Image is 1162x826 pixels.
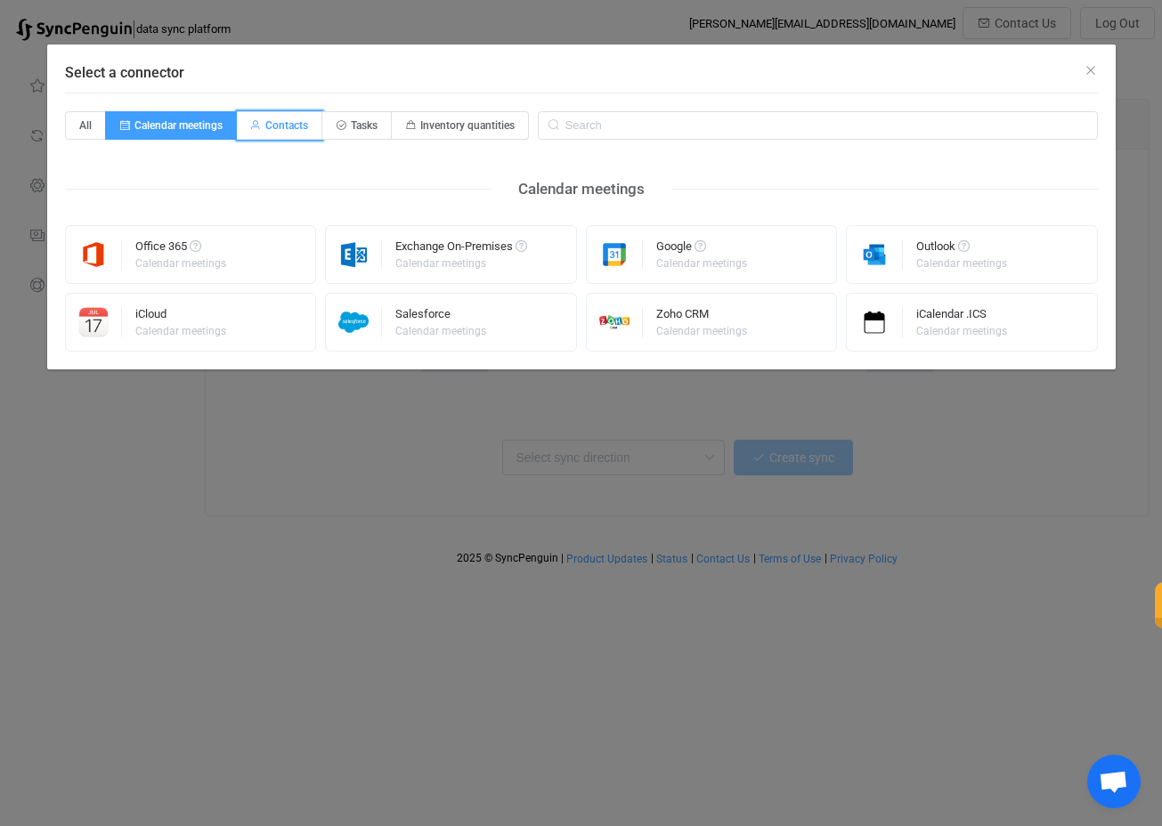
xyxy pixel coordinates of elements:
a: Open chat [1087,755,1141,808]
button: Close [1084,62,1098,79]
div: Select a connector [47,45,1116,369]
div: Calendar meetings [916,258,1007,269]
div: Office 365 [135,240,229,258]
div: Exchange On-Premises [395,240,527,258]
img: icalendar.png [847,307,903,337]
img: exchange.png [326,239,382,270]
img: outlook.png [847,239,903,270]
div: Zoho CRM [656,308,750,326]
img: zoho-crm.png [587,307,643,337]
img: google.png [587,239,643,270]
div: Outlook [916,240,1010,258]
div: Calendar meetings [916,326,1007,336]
div: iCloud [135,308,229,326]
div: Google [656,240,750,258]
div: Calendar meetings [656,326,747,336]
div: Calendar meetings [395,258,524,269]
span: Select a connector [65,64,184,81]
div: Calendar meetings [656,258,747,269]
div: Calendar meetings [135,258,226,269]
div: Calendar meetings [492,175,671,203]
img: salesforce.png [326,307,382,337]
div: Calendar meetings [135,326,226,336]
img: microsoft365.png [66,239,122,270]
div: Calendar meetings [395,326,486,336]
div: Salesforce [395,308,489,326]
div: iCalendar .ICS [916,308,1010,326]
input: Search [538,111,1098,140]
img: icloud-calendar.png [66,307,122,337]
